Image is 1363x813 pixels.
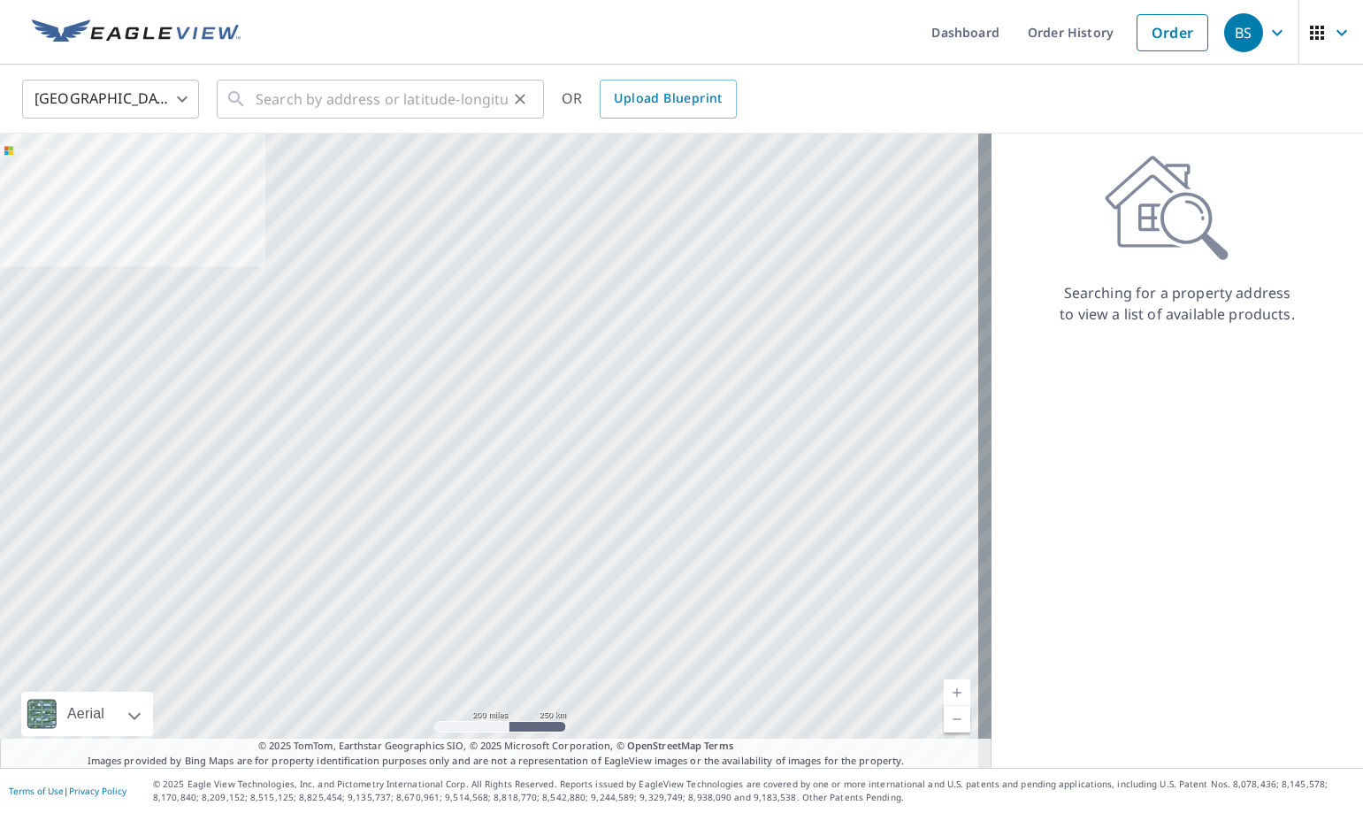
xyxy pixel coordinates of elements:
[22,74,199,124] div: [GEOGRAPHIC_DATA]
[508,87,532,111] button: Clear
[258,739,733,754] span: © 2025 TomTom, Earthstar Geographics SIO, © 2025 Microsoft Corporation, ©
[153,778,1354,804] p: © 2025 Eagle View Technologies, Inc. and Pictometry International Corp. All Rights Reserved. Repo...
[1137,14,1208,51] a: Order
[9,786,126,796] p: |
[1059,282,1296,325] p: Searching for a property address to view a list of available products.
[62,692,110,736] div: Aerial
[944,706,970,732] a: Current Level 5, Zoom Out
[1224,13,1263,52] div: BS
[21,692,153,736] div: Aerial
[562,80,737,119] div: OR
[256,74,508,124] input: Search by address or latitude-longitude
[9,785,64,797] a: Terms of Use
[614,88,722,110] span: Upload Blueprint
[69,785,126,797] a: Privacy Policy
[627,739,701,752] a: OpenStreetMap
[704,739,733,752] a: Terms
[600,80,736,119] a: Upload Blueprint
[944,679,970,706] a: Current Level 5, Zoom In
[32,19,241,46] img: EV Logo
